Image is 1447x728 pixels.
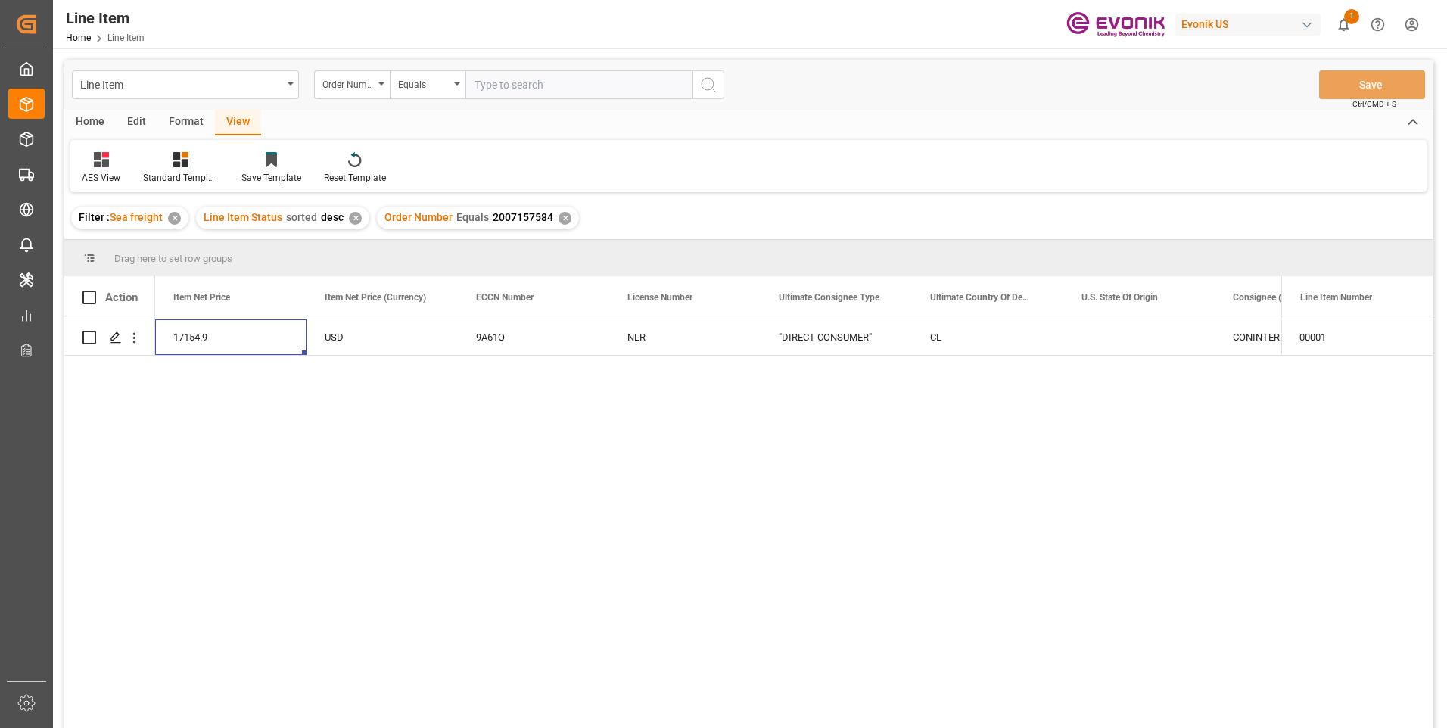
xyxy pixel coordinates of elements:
div: Order Number [322,74,374,92]
span: Ultimate Country Of Destination [930,292,1032,303]
span: sorted [286,211,317,223]
button: search button [692,70,724,99]
a: Home [66,33,91,43]
button: Evonik US [1175,10,1327,39]
div: Press SPACE to select this row. [1281,319,1433,356]
span: U.S. State Of Origin [1081,292,1158,303]
div: AES View [82,171,120,185]
button: open menu [72,70,299,99]
div: Home [64,110,116,135]
span: Line Item Status [204,211,282,223]
span: 1 [1344,9,1359,24]
span: Drag here to set row groups [114,253,232,264]
div: 9A61O [476,320,591,355]
span: Order Number [384,211,453,223]
span: Equals [456,211,489,223]
span: Ultimate Consignee Type [779,292,879,303]
div: Reset Template [324,171,386,185]
div: Equals [398,74,450,92]
div: Standard Templates [143,171,219,185]
span: desc [321,211,344,223]
div: ✕ [349,212,362,225]
div: Line Item [66,7,145,30]
div: Press SPACE to select this row. [64,319,155,356]
div: Line Item [80,74,282,93]
div: ✕ [559,212,571,225]
button: show 1 new notifications [1327,8,1361,42]
button: Help Center [1361,8,1395,42]
div: Evonik US [1175,14,1321,36]
span: License Number [627,292,692,303]
div: CONINTER SpA. [1215,319,1366,355]
div: ✕ [168,212,181,225]
button: open menu [390,70,465,99]
div: 00001 [1281,319,1433,355]
div: Save Template [241,171,301,185]
div: CL [912,319,1063,355]
div: NLR [609,319,761,355]
button: open menu [314,70,390,99]
button: Save [1319,70,1425,99]
div: USD [307,319,458,355]
span: 2007157584 [493,211,553,223]
div: "DIRECT CONSUMER" [761,319,912,355]
span: Filter : [79,211,110,223]
span: Item Net Price [173,292,230,303]
span: Item Net Price (Currency) [325,292,426,303]
img: Evonik-brand-mark-Deep-Purple-RGB.jpeg_1700498283.jpeg [1066,11,1165,38]
div: Action [105,291,138,304]
input: Type to search [465,70,692,99]
span: Line Item Number [1300,292,1372,303]
div: Edit [116,110,157,135]
div: View [215,110,261,135]
span: Sea freight [110,211,163,223]
div: 17154.9 [155,319,307,355]
span: Consignee (Ship-To) Name [1233,292,1334,303]
div: Format [157,110,215,135]
span: Ctrl/CMD + S [1352,98,1396,110]
span: ECCN Number [476,292,534,303]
